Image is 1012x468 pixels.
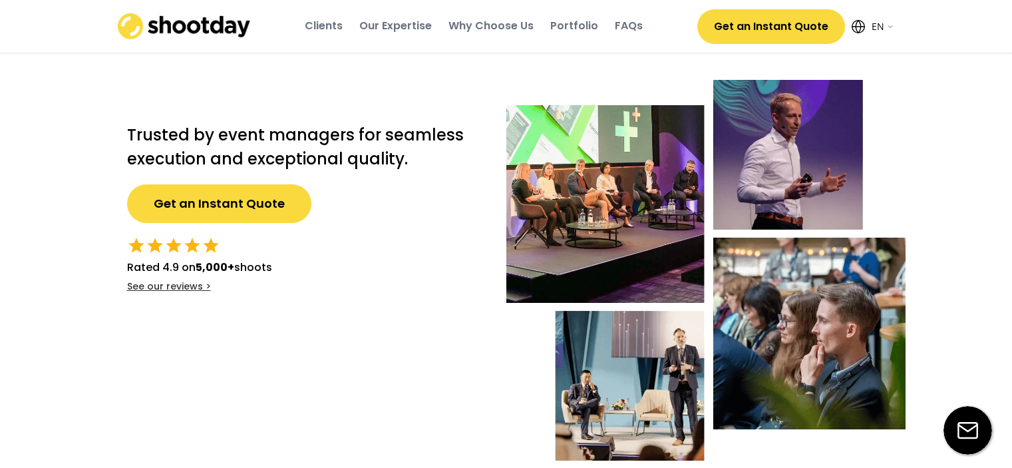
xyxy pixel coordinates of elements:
[127,123,480,171] h2: Trusted by event managers for seamless execution and exceptional quality.
[127,236,146,255] button: star
[127,260,272,276] div: Rated 4.9 on shoots
[448,19,534,33] div: Why Choose Us
[183,236,202,255] button: star
[196,260,234,275] strong: 5,000+
[127,184,311,223] button: Get an Instant Quote
[359,19,432,33] div: Our Expertise
[506,80,906,461] img: Event-hero-intl%402x.webp
[127,280,211,294] div: See our reviews >
[118,13,251,39] img: shootday_logo.png
[305,19,343,33] div: Clients
[697,9,845,44] button: Get an Instant Quote
[615,19,643,33] div: FAQs
[852,20,865,33] img: Icon%20feather-globe%20%281%29.svg
[202,236,220,255] button: star
[164,236,183,255] button: star
[146,236,164,255] button: star
[943,406,992,455] img: email-icon%20%281%29.svg
[550,19,598,33] div: Portfolio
